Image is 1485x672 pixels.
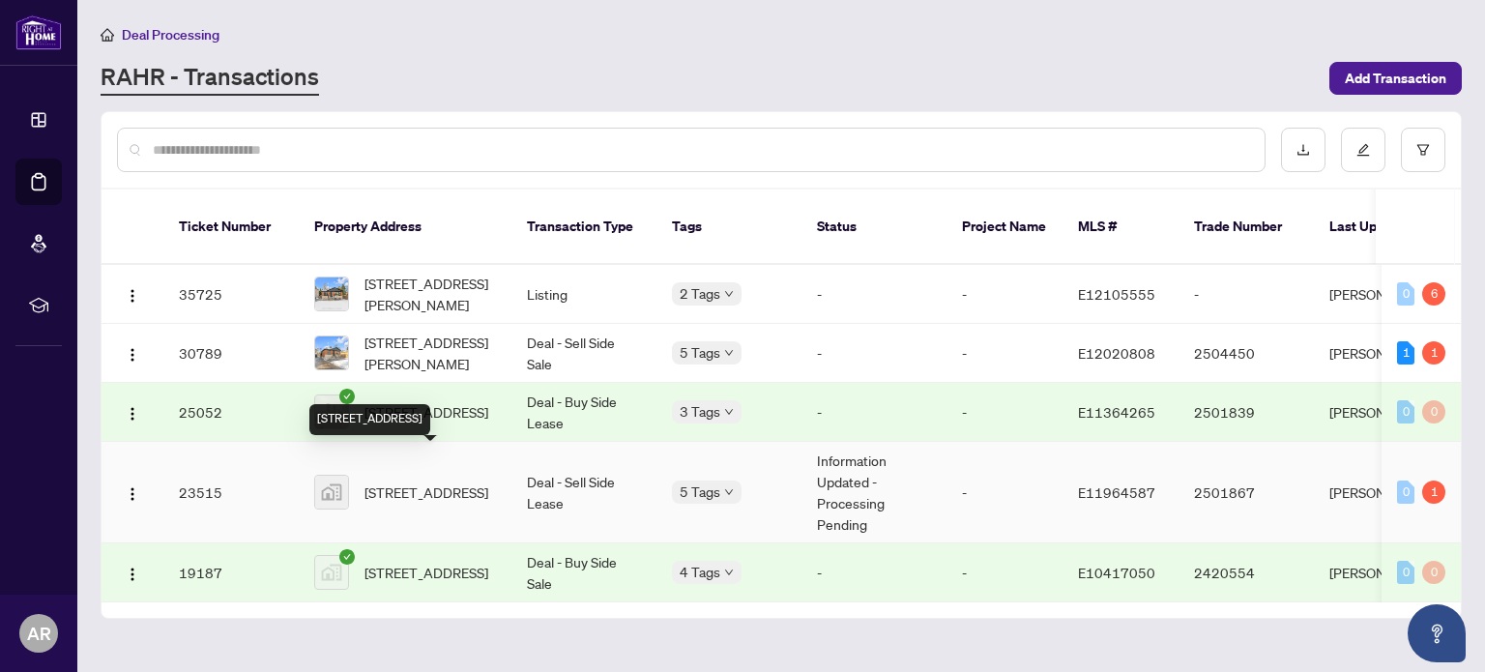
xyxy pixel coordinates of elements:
[1341,128,1385,172] button: edit
[364,562,488,583] span: [STREET_ADDRESS]
[15,15,62,50] img: logo
[946,383,1063,442] td: -
[1179,383,1314,442] td: 2501839
[680,400,720,423] span: 3 Tags
[1422,282,1445,306] div: 6
[163,265,299,324] td: 35725
[125,486,140,502] img: Logo
[315,278,348,310] img: thumbnail-img
[1078,285,1155,303] span: E12105555
[1397,481,1414,504] div: 0
[315,395,348,428] img: thumbnail-img
[1422,481,1445,504] div: 1
[1179,190,1314,265] th: Trade Number
[1397,282,1414,306] div: 0
[946,265,1063,324] td: -
[309,404,430,435] div: [STREET_ADDRESS]
[117,278,148,309] button: Logo
[101,28,114,42] span: home
[724,289,734,299] span: down
[946,324,1063,383] td: -
[511,543,656,602] td: Deal - Buy Side Sale
[511,324,656,383] td: Deal - Sell Side Sale
[117,396,148,427] button: Logo
[1397,341,1414,365] div: 1
[946,543,1063,602] td: -
[1401,128,1445,172] button: filter
[299,190,511,265] th: Property Address
[339,549,355,565] span: check-circle
[315,476,348,509] img: thumbnail-img
[1314,442,1459,543] td: [PERSON_NAME]
[163,190,299,265] th: Ticket Number
[163,383,299,442] td: 25052
[680,561,720,583] span: 4 Tags
[946,190,1063,265] th: Project Name
[1422,561,1445,584] div: 0
[680,282,720,305] span: 2 Tags
[117,557,148,588] button: Logo
[163,543,299,602] td: 19187
[1296,143,1310,157] span: download
[364,401,488,423] span: [STREET_ADDRESS]
[364,482,488,503] span: [STREET_ADDRESS]
[1408,604,1466,662] button: Open asap
[1314,265,1459,324] td: [PERSON_NAME]
[511,383,656,442] td: Deal - Buy Side Lease
[101,61,319,96] a: RAHR - Transactions
[1422,400,1445,424] div: 0
[125,406,140,422] img: Logo
[1345,63,1446,94] span: Add Transaction
[801,190,946,265] th: Status
[1078,483,1155,501] span: E11964587
[1422,341,1445,365] div: 1
[680,481,720,503] span: 5 Tags
[163,442,299,543] td: 23515
[364,332,496,374] span: [STREET_ADDRESS][PERSON_NAME]
[315,556,348,589] img: thumbnail-img
[1063,190,1179,265] th: MLS #
[724,568,734,577] span: down
[511,265,656,324] td: Listing
[125,288,140,304] img: Logo
[125,567,140,582] img: Logo
[1179,324,1314,383] td: 2504450
[724,348,734,358] span: down
[511,442,656,543] td: Deal - Sell Side Lease
[511,190,656,265] th: Transaction Type
[1314,383,1459,442] td: [PERSON_NAME]
[1078,564,1155,581] span: E10417050
[724,407,734,417] span: down
[1329,62,1462,95] button: Add Transaction
[1397,561,1414,584] div: 0
[1416,143,1430,157] span: filter
[946,442,1063,543] td: -
[122,26,219,44] span: Deal Processing
[656,190,801,265] th: Tags
[1314,324,1459,383] td: [PERSON_NAME]
[1314,190,1459,265] th: Last Updated By
[801,442,946,543] td: Information Updated - Processing Pending
[117,337,148,368] button: Logo
[801,324,946,383] td: -
[1397,400,1414,424] div: 0
[315,336,348,369] img: thumbnail-img
[801,265,946,324] td: -
[339,389,355,404] span: check-circle
[1078,344,1155,362] span: E12020808
[801,383,946,442] td: -
[680,341,720,364] span: 5 Tags
[1179,442,1314,543] td: 2501867
[801,543,946,602] td: -
[1356,143,1370,157] span: edit
[163,324,299,383] td: 30789
[1078,403,1155,421] span: E11364265
[125,347,140,363] img: Logo
[364,273,496,315] span: [STREET_ADDRESS][PERSON_NAME]
[117,477,148,508] button: Logo
[1179,265,1314,324] td: -
[1281,128,1325,172] button: download
[1179,543,1314,602] td: 2420554
[1314,543,1459,602] td: [PERSON_NAME]
[724,487,734,497] span: down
